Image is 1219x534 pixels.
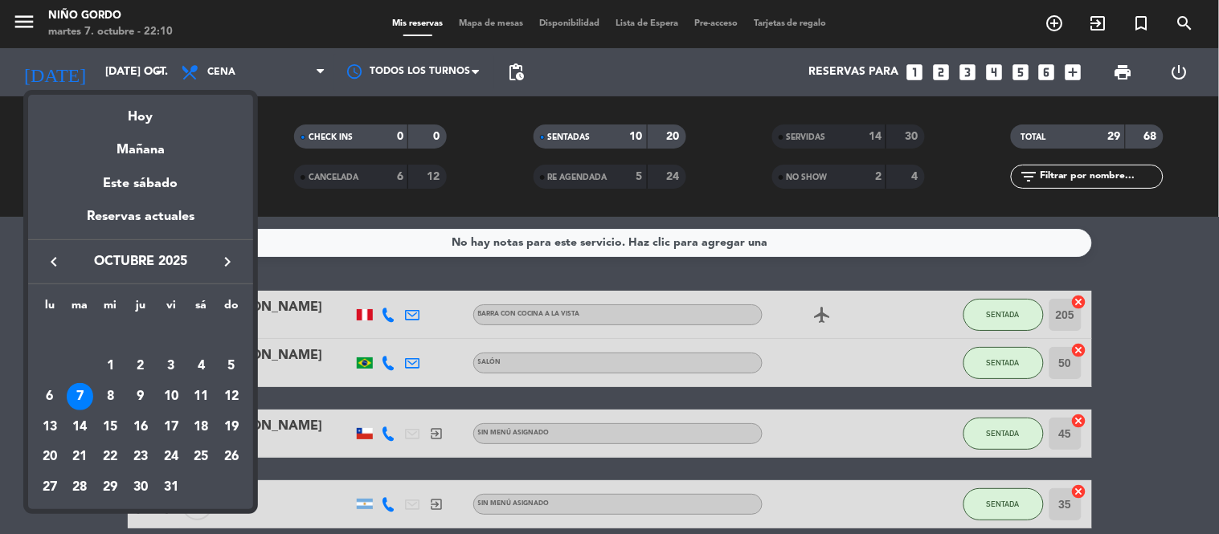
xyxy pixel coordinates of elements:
[35,442,65,472] td: 20 de octubre de 2025
[95,351,125,381] td: 1 de octubre de 2025
[95,472,125,503] td: 29 de octubre de 2025
[187,414,215,441] div: 18
[67,383,94,410] div: 7
[156,296,186,321] th: viernes
[186,351,217,381] td: 4 de octubre de 2025
[96,443,124,471] div: 22
[35,381,65,412] td: 6 de octubre de 2025
[28,128,253,161] div: Mañana
[156,472,186,503] td: 31 de octubre de 2025
[39,251,68,272] button: keyboard_arrow_left
[156,351,186,381] td: 3 de octubre de 2025
[96,383,124,410] div: 8
[218,383,245,410] div: 12
[28,95,253,128] div: Hoy
[187,443,215,471] div: 25
[36,414,63,441] div: 13
[35,472,65,503] td: 27 de octubre de 2025
[218,252,237,271] i: keyboard_arrow_right
[127,414,154,441] div: 16
[35,321,247,352] td: OCT.
[96,474,124,501] div: 29
[125,351,156,381] td: 2 de octubre de 2025
[67,443,94,471] div: 21
[67,414,94,441] div: 14
[157,474,185,501] div: 31
[125,442,156,472] td: 23 de octubre de 2025
[95,442,125,472] td: 22 de octubre de 2025
[216,412,247,442] td: 19 de octubre de 2025
[186,381,217,412] td: 11 de octubre de 2025
[95,412,125,442] td: 15 de octubre de 2025
[218,414,245,441] div: 19
[157,414,185,441] div: 17
[125,381,156,412] td: 9 de octubre de 2025
[65,381,96,412] td: 7 de octubre de 2025
[186,412,217,442] td: 18 de octubre de 2025
[35,412,65,442] td: 13 de octubre de 2025
[35,296,65,321] th: lunes
[156,412,186,442] td: 17 de octubre de 2025
[216,442,247,472] td: 26 de octubre de 2025
[127,353,154,380] div: 2
[44,252,63,271] i: keyboard_arrow_left
[68,251,213,272] span: octubre 2025
[125,472,156,503] td: 30 de octubre de 2025
[125,412,156,442] td: 16 de octubre de 2025
[218,443,245,471] div: 26
[216,351,247,381] td: 5 de octubre de 2025
[157,383,185,410] div: 10
[127,443,154,471] div: 23
[36,474,63,501] div: 27
[96,353,124,380] div: 1
[156,442,186,472] td: 24 de octubre de 2025
[65,296,96,321] th: martes
[127,474,154,501] div: 30
[95,381,125,412] td: 8 de octubre de 2025
[157,443,185,471] div: 24
[95,296,125,321] th: miércoles
[67,474,94,501] div: 28
[187,353,215,380] div: 4
[187,383,215,410] div: 11
[156,381,186,412] td: 10 de octubre de 2025
[65,442,96,472] td: 21 de octubre de 2025
[65,412,96,442] td: 14 de octubre de 2025
[218,353,245,380] div: 5
[36,383,63,410] div: 6
[28,161,253,206] div: Este sábado
[65,472,96,503] td: 28 de octubre de 2025
[186,442,217,472] td: 25 de octubre de 2025
[36,443,63,471] div: 20
[216,296,247,321] th: domingo
[157,353,185,380] div: 3
[96,414,124,441] div: 15
[28,206,253,239] div: Reservas actuales
[213,251,242,272] button: keyboard_arrow_right
[125,296,156,321] th: jueves
[216,381,247,412] td: 12 de octubre de 2025
[186,296,217,321] th: sábado
[127,383,154,410] div: 9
